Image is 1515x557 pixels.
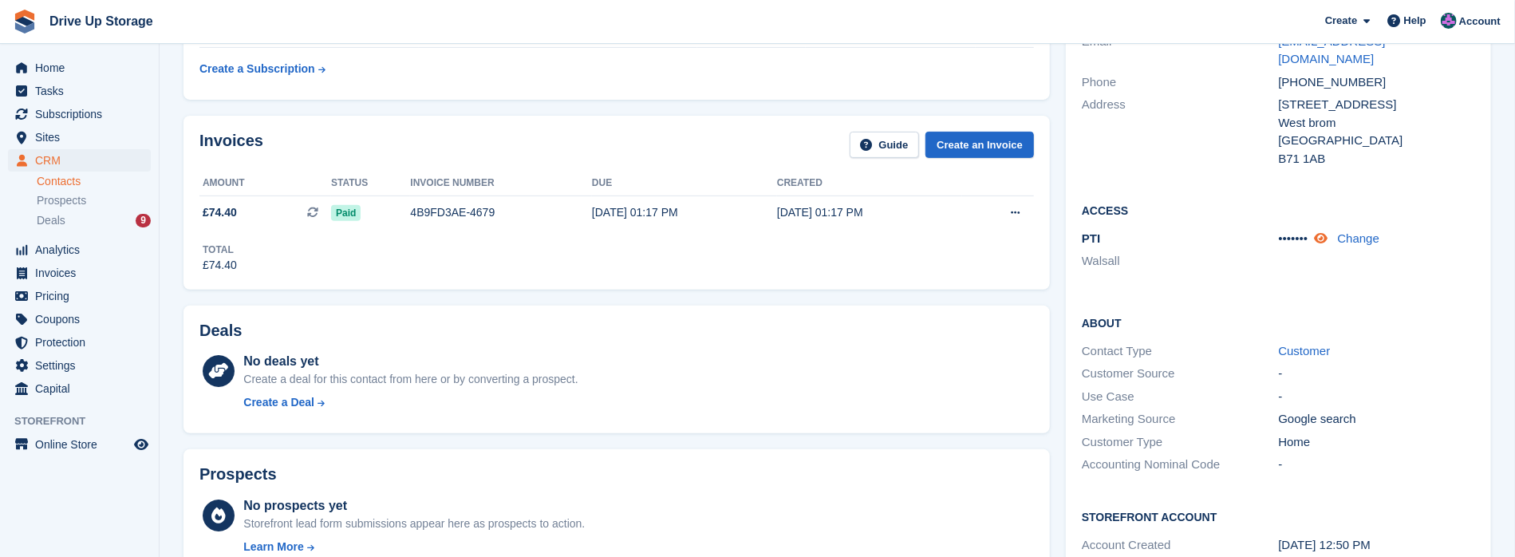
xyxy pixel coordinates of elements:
div: No deals yet [243,352,578,371]
h2: Invoices [199,132,263,158]
a: Drive Up Storage [43,8,160,34]
h2: About [1082,314,1475,330]
span: ••••••• [1279,231,1308,245]
span: Prospects [37,193,86,208]
a: menu [8,80,151,102]
div: Contact Type [1082,342,1278,361]
a: Change [1338,231,1380,245]
span: Deals [37,213,65,228]
div: Storefront lead form submissions appear here as prospects to action. [243,516,585,532]
a: menu [8,433,151,456]
span: PTI [1082,231,1100,245]
span: Storefront [14,413,159,429]
span: Online Store [35,433,131,456]
div: - [1279,388,1475,406]
th: Created [777,171,962,196]
span: Create [1325,13,1357,29]
a: Customer [1279,344,1331,358]
div: Google search [1279,410,1475,429]
a: Create a Subscription [199,54,325,84]
div: Phone [1082,73,1278,92]
div: Use Case [1082,388,1278,406]
div: Create a deal for this contact from here or by converting a prospect. [243,371,578,388]
div: Email [1082,33,1278,69]
div: Customer Type [1082,433,1278,452]
div: Create a Deal [243,394,314,411]
a: Create a Deal [243,394,578,411]
h2: Deals [199,322,242,340]
div: No prospects yet [243,496,585,516]
img: stora-icon-8386f47178a22dfd0bd8f6a31ec36ba5ce8667c1dd55bd0f319d3a0aa187defe.svg [13,10,37,34]
h2: Prospects [199,465,277,484]
span: Invoices [35,262,131,284]
span: Protection [35,331,131,354]
span: Home [35,57,131,79]
div: [DATE] 01:17 PM [777,204,962,221]
div: Marketing Source [1082,410,1278,429]
div: Create a Subscription [199,61,315,77]
div: [GEOGRAPHIC_DATA] [1279,132,1475,150]
a: menu [8,354,151,377]
li: Walsall [1082,252,1278,271]
th: Amount [199,171,331,196]
div: West brom [1279,114,1475,132]
div: [PHONE_NUMBER] [1279,73,1475,92]
a: menu [8,308,151,330]
a: Deals 9 [37,212,151,229]
div: 4B9FD3AE-4679 [410,204,592,221]
th: Invoice number [410,171,592,196]
a: menu [8,103,151,125]
span: Coupons [35,308,131,330]
span: Settings [35,354,131,377]
a: menu [8,377,151,400]
div: £74.40 [203,257,237,274]
a: Preview store [132,435,151,454]
a: menu [8,239,151,261]
a: menu [8,126,151,148]
a: Guide [850,132,920,158]
div: 9 [136,214,151,227]
div: Home [1279,433,1475,452]
div: Customer Source [1082,365,1278,383]
div: Accounting Nominal Code [1082,456,1278,474]
h2: Access [1082,202,1475,218]
span: £74.40 [203,204,237,221]
div: Account Created [1082,536,1278,555]
a: menu [8,262,151,284]
span: Pricing [35,285,131,307]
div: Address [1082,96,1278,168]
a: Contacts [37,174,151,189]
span: Help [1404,13,1426,29]
span: Capital [35,377,131,400]
a: menu [8,331,151,354]
div: - [1279,456,1475,474]
a: Create an Invoice [925,132,1034,158]
span: Sites [35,126,131,148]
a: Prospects [37,192,151,209]
div: [DATE] 12:50 PM [1279,536,1475,555]
span: CRM [35,149,131,172]
a: menu [8,57,151,79]
img: Andy [1441,13,1457,29]
span: Subscriptions [35,103,131,125]
div: Learn More [243,539,303,555]
a: menu [8,149,151,172]
div: [STREET_ADDRESS] [1279,96,1475,114]
div: [DATE] 01:17 PM [592,204,777,221]
span: Analytics [35,239,131,261]
span: Paid [331,205,361,221]
th: Due [592,171,777,196]
th: Status [331,171,410,196]
div: - [1279,365,1475,383]
a: Learn More [243,539,585,555]
span: Tasks [35,80,131,102]
a: menu [8,285,151,307]
span: Account [1459,14,1501,30]
div: B71 1AB [1279,150,1475,168]
h2: Storefront Account [1082,508,1475,524]
div: Total [203,243,237,257]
